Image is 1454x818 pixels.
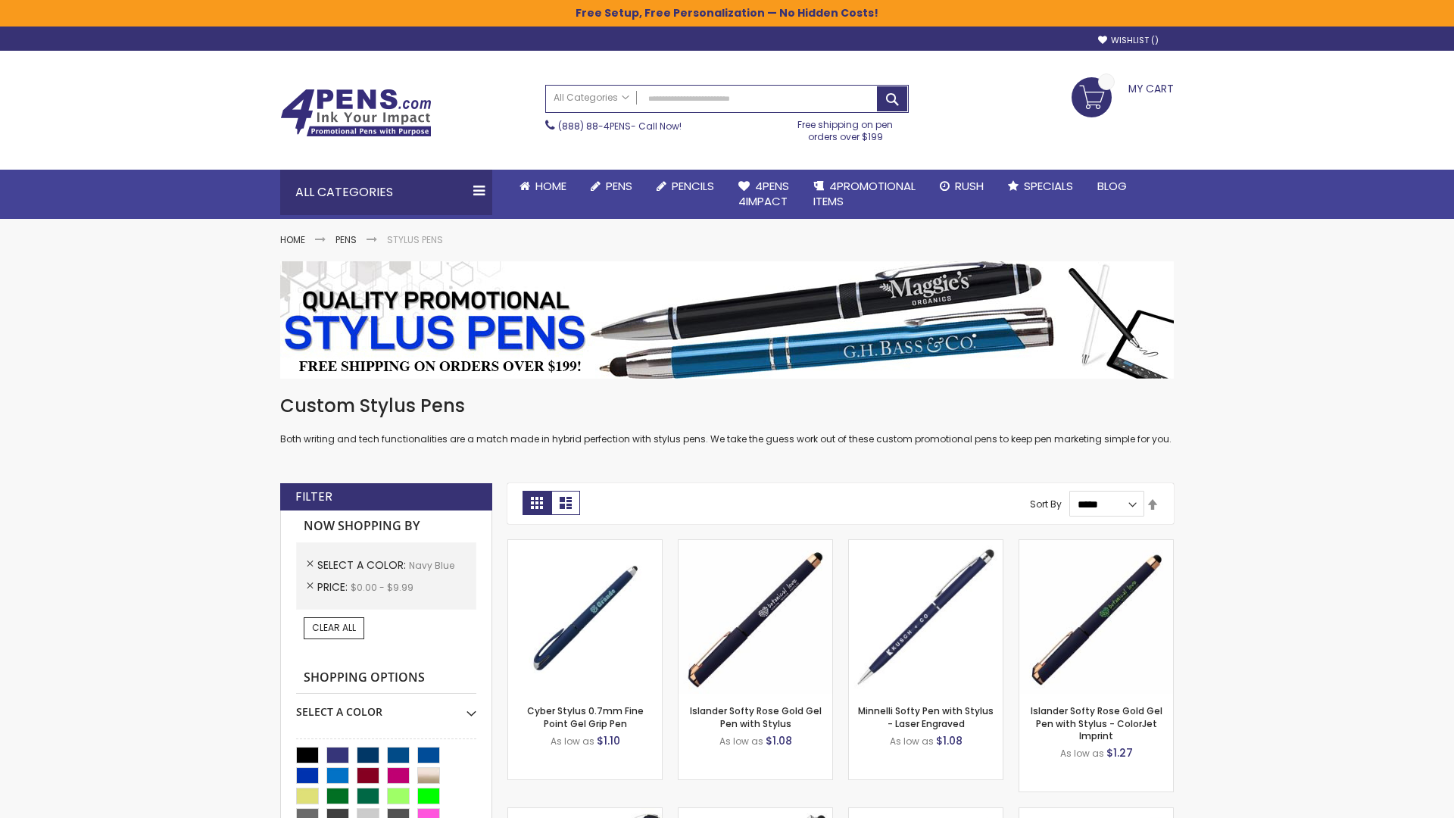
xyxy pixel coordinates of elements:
div: Select A Color [296,694,476,720]
span: 4Pens 4impact [738,178,789,209]
span: $1.27 [1106,745,1133,760]
img: Islander Softy Rose Gold Gel Pen with Stylus - ColorJet Imprint-Navy Blue [1019,540,1173,694]
a: Pens [579,170,644,203]
span: Specials [1024,178,1073,194]
a: Blog [1085,170,1139,203]
a: Islander Softy Rose Gold Gel Pen with Stylus - ColorJet Imprint [1031,704,1162,742]
a: Home [280,233,305,246]
img: Stylus Pens [280,261,1174,379]
div: Both writing and tech functionalities are a match made in hybrid perfection with stylus pens. We ... [280,394,1174,446]
a: Cyber Stylus 0.7mm Fine Point Gel Grip Pen [527,704,644,729]
h1: Custom Stylus Pens [280,394,1174,418]
a: Pens [335,233,357,246]
div: All Categories [280,170,492,215]
span: Rush [955,178,984,194]
a: (888) 88-4PENS [558,120,631,133]
img: 4Pens Custom Pens and Promotional Products [280,89,432,137]
span: $0.00 - $9.99 [351,581,413,594]
a: Islander Softy Rose Gold Gel Pen with Stylus - ColorJet Imprint-Navy Blue [1019,539,1173,552]
span: Clear All [312,621,356,634]
img: Cyber Stylus 0.7mm Fine Point Gel Grip Pen-Navy Blue [508,540,662,694]
a: Islander Softy Rose Gold Gel Pen with Stylus [690,704,822,729]
span: As low as [1060,747,1104,760]
span: $1.10 [597,733,620,748]
span: As low as [719,735,763,748]
span: Pencils [672,178,714,194]
label: Sort By [1030,498,1062,510]
a: Wishlist [1098,35,1159,46]
a: Home [507,170,579,203]
a: Minnelli Softy Pen with Stylus - Laser Engraved-Navy Blue [849,539,1003,552]
strong: Shopping Options [296,662,476,695]
a: 4Pens4impact [726,170,801,219]
img: Islander Softy Rose Gold Gel Pen with Stylus-Navy Blue [679,540,832,694]
a: Pencils [644,170,726,203]
a: Cyber Stylus 0.7mm Fine Point Gel Grip Pen-Navy Blue [508,539,662,552]
span: Pens [606,178,632,194]
a: Rush [928,170,996,203]
span: All Categories [554,92,629,104]
strong: Stylus Pens [387,233,443,246]
span: As low as [890,735,934,748]
span: $1.08 [936,733,963,748]
a: 4PROMOTIONALITEMS [801,170,928,219]
strong: Now Shopping by [296,510,476,542]
span: Select A Color [317,557,409,573]
a: Specials [996,170,1085,203]
span: As low as [551,735,594,748]
strong: Filter [295,489,332,505]
span: Price [317,579,351,595]
span: 4PROMOTIONAL ITEMS [813,178,916,209]
span: Blog [1097,178,1127,194]
span: Navy Blue [409,559,454,572]
span: Home [535,178,566,194]
strong: Grid [523,491,551,515]
a: Minnelli Softy Pen with Stylus - Laser Engraved [858,704,994,729]
a: Islander Softy Rose Gold Gel Pen with Stylus-Navy Blue [679,539,832,552]
span: $1.08 [766,733,792,748]
a: Clear All [304,617,364,638]
a: All Categories [546,86,637,111]
div: Free shipping on pen orders over $199 [782,113,910,143]
span: - Call Now! [558,120,682,133]
img: Minnelli Softy Pen with Stylus - Laser Engraved-Navy Blue [849,540,1003,694]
